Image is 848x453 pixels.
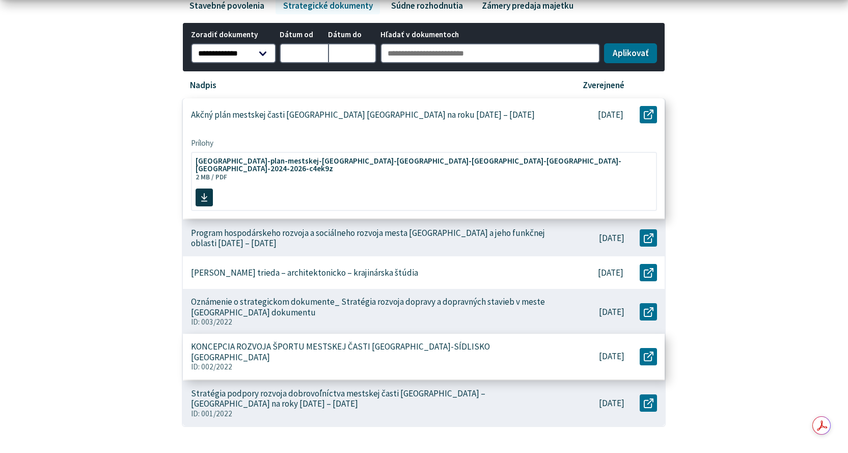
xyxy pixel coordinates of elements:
p: Zverejnené [583,80,624,91]
input: Dátum do [328,43,376,64]
span: Zoradiť dokumenty [191,31,276,39]
span: Dátum od [280,31,328,39]
p: ID: 001/2022 [191,409,552,418]
p: [DATE] [599,307,624,317]
p: KONCEPCIA ROZVOJA ŠPORTU MESTSKEJ ČASTI [GEOGRAPHIC_DATA]-SÍDLISKO [GEOGRAPHIC_DATA] [191,341,552,362]
span: Dátum do [328,31,376,39]
span: 2 MB / PDF [196,173,227,181]
input: Hľadať v dokumentoch [380,43,600,64]
p: Stratégia podpory rozvoja dobrovoľníctva mestskej časti [GEOGRAPHIC_DATA] – [GEOGRAPHIC_DATA] na ... [191,388,552,409]
p: [PERSON_NAME] trieda – architektonicko – krajinárska štúdia [191,268,418,278]
p: Akčný plán mestskej časti [GEOGRAPHIC_DATA] [GEOGRAPHIC_DATA] na roku [DATE] – [DATE] [191,110,535,120]
p: [DATE] [599,233,624,244]
span: [GEOGRAPHIC_DATA]-plan-mestskej-[GEOGRAPHIC_DATA]-[GEOGRAPHIC_DATA]-[GEOGRAPHIC_DATA]-[GEOGRAPHIC... [196,157,641,172]
span: Prílohy [191,139,658,148]
p: [DATE] [598,110,623,120]
p: [DATE] [598,268,623,278]
button: Aplikovať [604,43,657,64]
input: Dátum od [280,43,328,64]
p: Oznámenie o strategickom dokumente_ Stratégia rozvoja dopravy a dopravných stavieb v meste [GEOGR... [191,297,552,317]
p: ID: 003/2022 [191,317,552,327]
span: Hľadať v dokumentoch [380,31,600,39]
select: Zoradiť dokumenty [191,43,276,64]
a: [GEOGRAPHIC_DATA]-plan-mestskej-[GEOGRAPHIC_DATA]-[GEOGRAPHIC_DATA]-[GEOGRAPHIC_DATA]-[GEOGRAPHIC... [191,152,658,211]
p: ID: 002/2022 [191,362,552,371]
p: Program hospodárskeho rozvoja a sociálneho rozvoja mesta [GEOGRAPHIC_DATA] a jeho funkčnej oblast... [191,228,552,249]
p: [DATE] [599,352,624,362]
p: [DATE] [599,398,624,409]
p: Nadpis [190,80,216,91]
